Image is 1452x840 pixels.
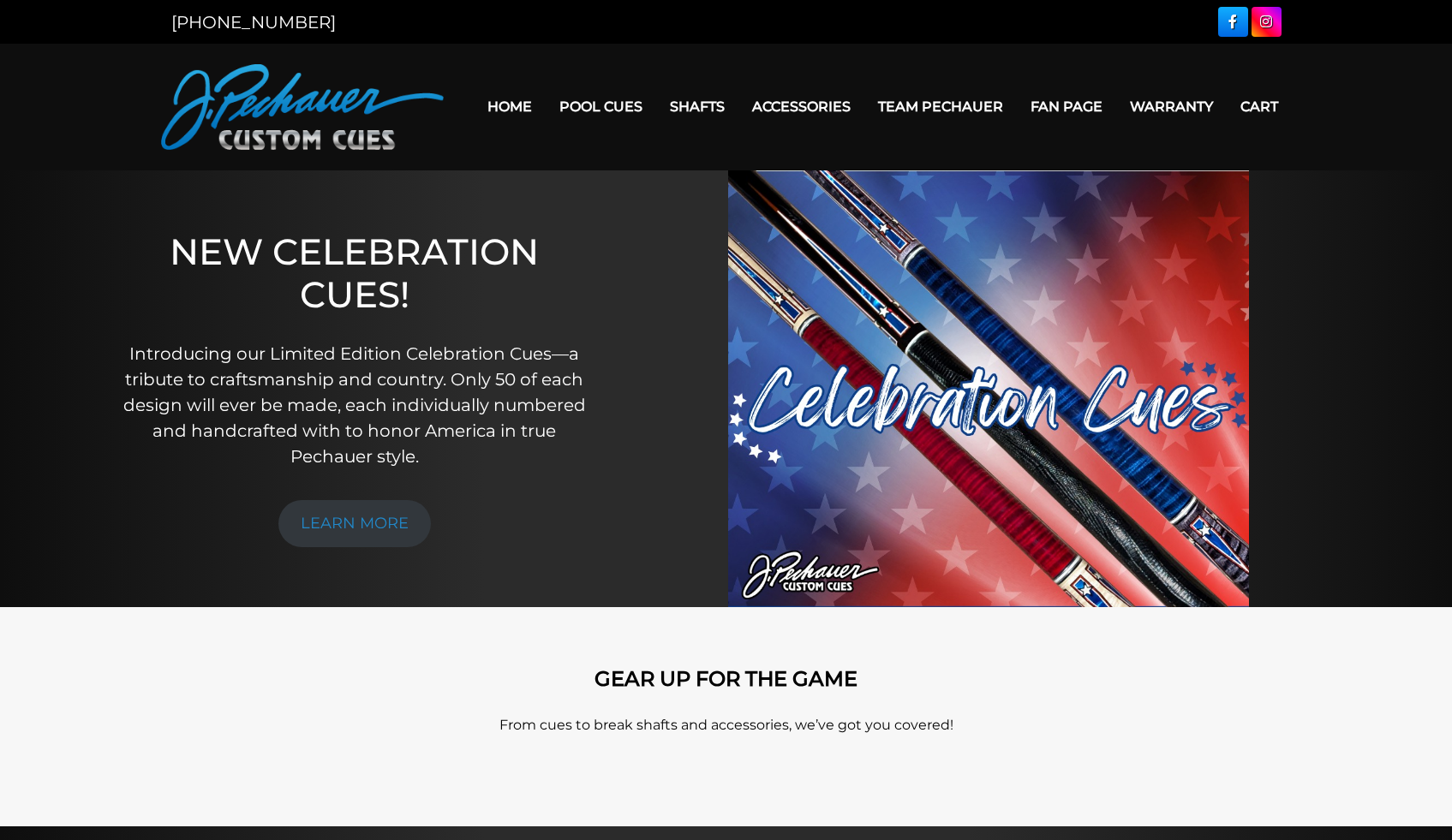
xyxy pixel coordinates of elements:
a: Team Pechauer [864,85,1017,128]
a: [PHONE_NUMBER] [171,12,336,33]
a: Fan Page [1017,85,1116,128]
a: Home [474,85,546,128]
a: Shafts [656,85,738,128]
a: Cart [1227,85,1292,128]
a: Pool Cues [546,85,656,128]
strong: GEAR UP FOR THE GAME [595,666,857,691]
h1: NEW CELEBRATION CUES! [117,230,591,317]
p: From cues to break shafts and accessories, we’ve got you covered! [238,715,1215,736]
a: Warranty [1116,85,1227,128]
img: Pechauer Custom Cues [161,64,444,150]
a: LEARN MORE [278,500,431,547]
p: Introducing our Limited Edition Celebration Cues—a tribute to craftsmanship and country. Only 50 ... [117,341,591,469]
a: Accessories [738,85,864,128]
